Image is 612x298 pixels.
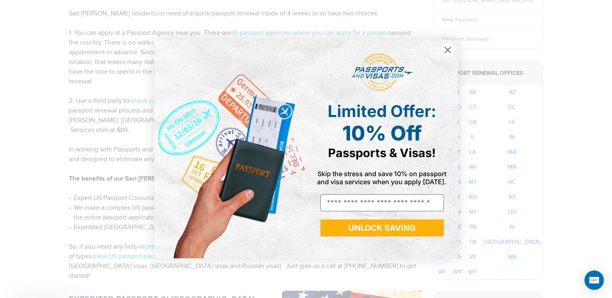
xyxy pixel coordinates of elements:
[154,40,306,258] img: de9cda0d-0715-46ca-9a25-073762a91ba7.png
[320,219,444,236] button: UNLOCK SAVING
[352,53,412,92] img: passports and visas
[318,170,447,186] span: Skip the stress and save 10% on passport and visa services when you apply [DATE].
[441,43,455,57] button: Close dialog
[328,146,436,160] span: Passports & Visas!
[328,101,436,121] span: Limited Offer:
[584,270,604,290] div: Open Intercom Messenger
[342,121,422,145] span: 10% Off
